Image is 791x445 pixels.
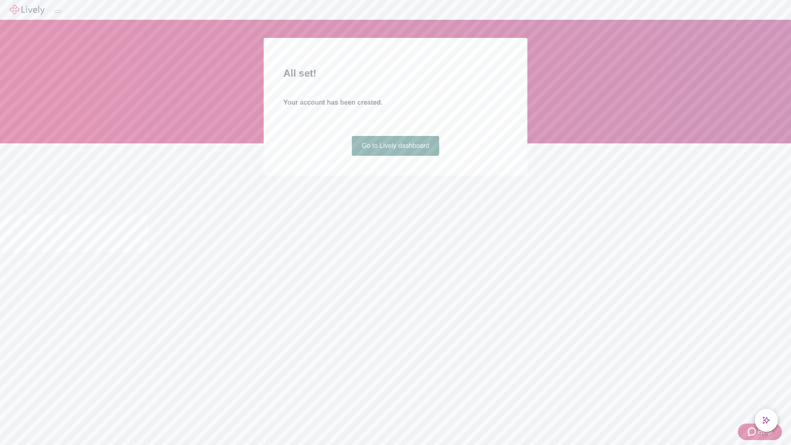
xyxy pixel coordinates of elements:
[762,416,770,424] svg: Lively AI Assistant
[748,427,758,437] svg: Zendesk support icon
[738,424,782,440] button: Zendesk support iconHelp
[758,427,772,437] span: Help
[10,5,44,15] img: Lively
[54,10,61,13] button: Log out
[283,66,508,81] h2: All set!
[352,136,440,156] a: Go to Lively dashboard
[755,409,778,432] button: chat
[283,98,508,108] h4: Your account has been created.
